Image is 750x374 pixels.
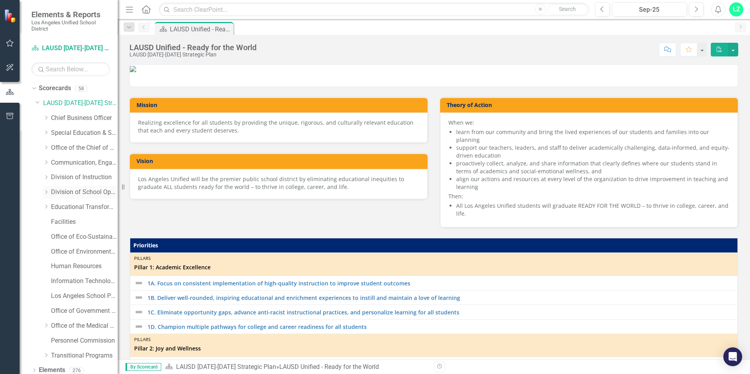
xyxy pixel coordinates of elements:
a: 1D. Champion multiple pathways for college and career readiness for all students [147,324,734,330]
input: Search ClearPoint... [159,3,589,16]
img: Not Defined [134,278,144,288]
h3: Mission [137,102,424,108]
a: 1A. Focus on consistent implementation of high-quality instruction to improve student outcomes [147,280,734,286]
li: support our teachers, leaders, and staff to deliver academically challenging, data-informed, and ... [456,144,730,160]
a: Information Technology Services [51,277,118,286]
span: Elements & Reports [31,10,110,19]
h3: Vision [137,158,424,164]
div: Sep-25 [615,5,684,15]
div: Los Angeles Unified will be the premier public school district by eliminating educational inequit... [138,175,419,191]
div: » [165,363,428,372]
div: 58 [75,85,87,92]
img: Not Defined [134,293,144,302]
button: Search [548,4,587,15]
li: All Los Angeles Unified students will graduate READY FOR THE WORLD – to thrive in college, career... [456,202,730,218]
a: Chief Business Officer [51,114,118,123]
a: Office of Eco-Sustainability [51,232,118,241]
button: LZ [729,2,743,16]
span: Search [559,6,576,12]
a: 1C. Eliminate opportunity gaps, advance anti-racist instructional practices, and personalize lear... [147,309,734,315]
a: Transitional Programs [51,351,118,360]
a: Office of Environmental Health and Safety [51,247,118,256]
div: Pillars [134,336,734,343]
a: Educational Transformation Office [51,203,118,212]
h3: Theory of Action [447,102,734,108]
a: Office of the Chief of Staff [51,143,118,153]
div: 276 [69,367,84,374]
a: Personnel Commission [51,336,118,345]
input: Search Below... [31,62,110,76]
a: Division of Instruction [51,173,118,182]
span: Pillar 1: Academic Excellence [134,263,734,271]
a: Facilities [51,218,118,227]
small: Los Angeles Unified School District [31,19,110,32]
a: LAUSD [DATE]-[DATE] Strategic Plan [176,363,276,370]
img: LAUSD_combo_seal_wordmark%20v2.png [130,66,136,72]
a: Division of School Operations [51,188,118,197]
div: Realizing excellence for all students by providing the unique, rigorous, and culturally relevant ... [138,119,419,134]
a: Human Resources [51,262,118,271]
a: Scorecards [39,84,71,93]
span: By Scorecard [126,363,161,371]
div: LAUSD Unified - Ready for the World [129,43,257,52]
img: Not Defined [134,322,144,331]
span: Pillar 2: Joy and Wellness [134,345,734,352]
a: 1B. Deliver well-rounded, inspiring educational and enrichment experiences to instill and maintai... [147,295,734,301]
div: LAUSD Unified - Ready for the World [279,363,379,370]
a: Communication, Engagement & Collaboration [51,158,118,167]
li: learn from our community and bring the lived experiences of our students and families into our pl... [456,128,730,144]
a: LAUSD [DATE]-[DATE] Strategic Plan [31,44,110,53]
a: Office of the Medical Director [51,321,118,330]
a: LAUSD [DATE]-[DATE] Strategic Plan [43,99,118,108]
a: Special Education & Specialized Programs [51,129,118,138]
div: Then: [448,119,730,218]
a: Los Angeles School Police [51,292,118,301]
img: ClearPoint Strategy [4,9,18,23]
li: align our actions and resources at every level of the organization to drive improvement in teachi... [456,175,730,191]
div: LAUSD Unified - Ready for the World [170,24,231,34]
div: Pillars [134,255,734,261]
button: Sep-25 [612,2,687,16]
span: When we: [448,119,474,126]
a: Office of Government Relations [51,307,118,316]
div: Open Intercom Messenger [723,347,742,366]
img: Not Defined [134,307,144,317]
div: LAUSD [DATE]-[DATE] Strategic Plan [129,52,257,58]
li: proactively collect, analyze, and share information that clearly defines where our students stand... [456,160,730,175]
